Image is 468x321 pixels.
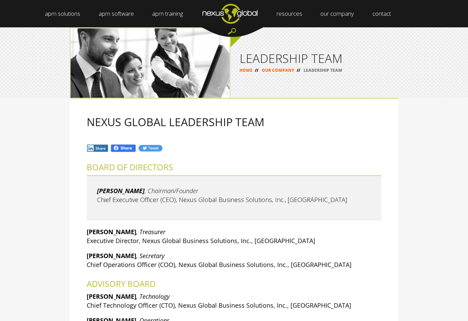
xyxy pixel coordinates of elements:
[87,260,352,269] span: Chief Operations Officer (COO), Nexus Global Business Solutions, Inc., [GEOGRAPHIC_DATA]
[136,252,164,260] em: , Secretary
[87,116,381,128] h2: NEXUS GLOBAL LEADERSHIP TEAM
[253,67,261,73] span: //
[97,196,347,204] span: Chief Executive Officer (CEO), Nexus Global Business Solutions, Inc., [GEOGRAPHIC_DATA]
[87,252,136,260] strong: [PERSON_NAME]
[239,52,390,64] h1: LEADERSHIP TEAM
[136,228,165,236] em: , Treasurer
[87,144,109,152] img: In.jpg
[97,187,145,195] em: [PERSON_NAME]
[87,163,381,172] h2: BOARD OF DIRECTORS
[239,67,253,73] a: HOME
[87,228,136,236] strong: [PERSON_NAME]
[136,292,170,300] em: , Technology
[138,144,163,152] img: Tw.jpg
[145,187,198,195] em: , Chairman/Founder
[87,237,315,245] span: Executive Director, Nexus Global Business Solutions, Inc., [GEOGRAPHIC_DATA]
[87,301,351,309] span: Chief Technology Officer (CTO), Nexus Global Business Solutions, Inc., [GEOGRAPHIC_DATA]
[294,67,303,73] span: //
[87,292,136,300] strong: [PERSON_NAME]
[262,67,294,73] a: OUR COMPANY
[87,279,381,288] h2: ADVISORY BOARD
[110,144,136,152] img: Fb.png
